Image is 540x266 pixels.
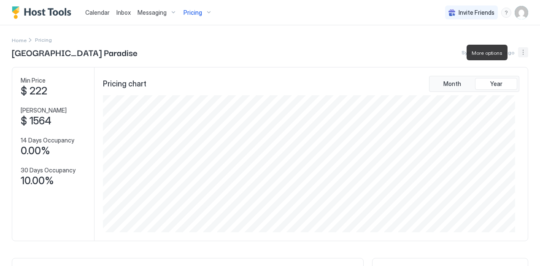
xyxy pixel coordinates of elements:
span: Inbox [116,9,131,16]
span: 0.00% [21,145,50,157]
span: Calendar [85,9,110,16]
button: More options [518,47,528,57]
span: Synced 5 minutes ago [462,49,515,56]
span: [GEOGRAPHIC_DATA] Paradise [12,46,138,59]
button: Year [475,78,517,90]
div: menu [501,8,511,18]
span: More options [472,50,502,56]
span: Breadcrumb [35,37,52,43]
span: Pricing chart [103,79,146,89]
div: menu [518,47,528,57]
span: Month [443,80,461,88]
a: Calendar [85,8,110,17]
div: User profile [515,6,528,19]
div: tab-group [429,76,519,92]
span: [PERSON_NAME] [21,107,67,114]
span: Invite Friends [459,9,494,16]
div: Breadcrumb [12,35,27,44]
span: Messaging [138,9,167,16]
span: $ 1564 [21,115,51,127]
span: Year [490,80,502,88]
span: Min Price [21,77,46,84]
a: Inbox [116,8,131,17]
span: 30 Days Occupancy [21,167,76,174]
span: Pricing [184,9,202,16]
a: Home [12,35,27,44]
span: 14 Days Occupancy [21,137,74,144]
span: Home [12,37,27,43]
a: Host Tools Logo [12,6,75,19]
span: 10.00% [21,175,54,187]
span: $ 222 [21,85,47,97]
button: Month [431,78,473,90]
